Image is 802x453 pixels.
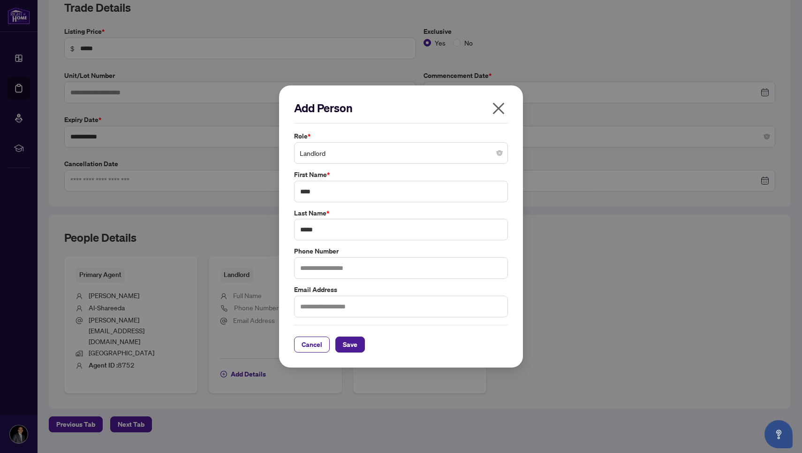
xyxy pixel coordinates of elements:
button: Save [335,337,365,353]
h2: Add Person [294,100,508,115]
label: Last Name [294,208,508,218]
button: Open asap [764,420,793,448]
span: close-circle [497,150,502,156]
span: Cancel [302,337,322,352]
label: Role [294,131,508,141]
label: First Name [294,169,508,180]
button: Cancel [294,337,330,353]
span: close [491,101,506,116]
label: Phone Number [294,246,508,256]
span: Landlord [300,144,502,162]
span: Save [343,337,357,352]
label: Email Address [294,284,508,295]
